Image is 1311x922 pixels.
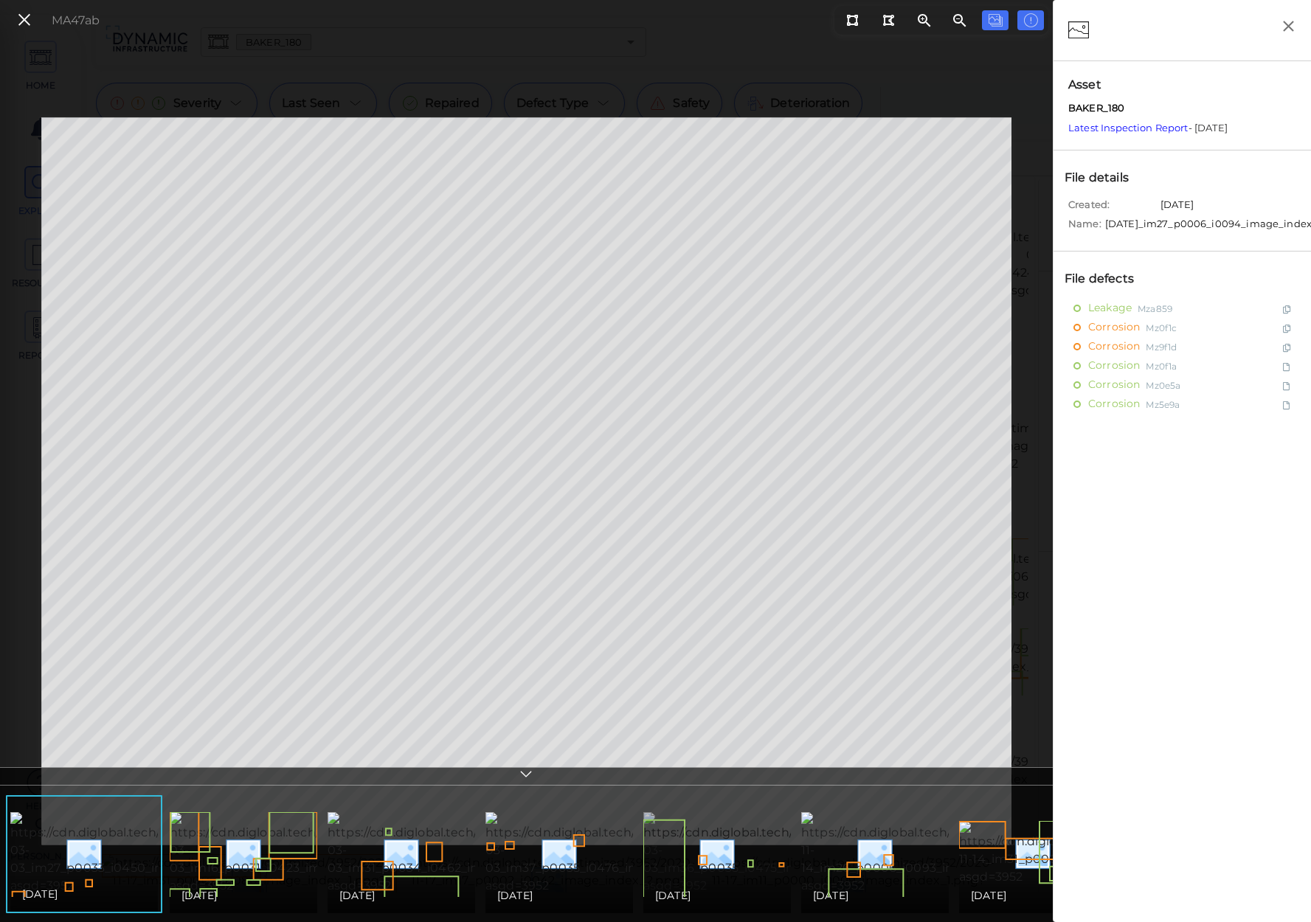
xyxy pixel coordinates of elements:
[22,885,58,903] span: [DATE]
[801,812,1074,895] img: https://cdn.diglobal.tech/width210/3952/2023-11-14_im26_p0006_i0093_image_index_1.png?asgd=3952
[643,812,916,895] img: https://cdn.diglobal.tech/width210/3952/2025-03-03_im36_p0035_i0475_image_index_1.png?asgd=3952
[181,887,217,904] span: [DATE]
[1146,395,1180,414] span: Mz5e9a
[52,12,100,30] div: MA47ab
[1248,856,1300,911] iframe: Chat
[1068,76,1296,94] span: Asset
[1061,318,1304,337] div: CorrosionMz0f1c
[1061,299,1304,318] div: LeakageMza859
[1088,299,1132,318] span: Leakage
[1088,338,1140,356] span: Corrosion
[1068,101,1124,116] span: BAKER_180
[485,812,758,895] img: https://cdn.diglobal.tech/width210/3952/2025-03-03_im37_p0035_i0476_image_index_2.png?asgd=3952
[1088,376,1140,395] span: Corrosion
[1061,356,1304,375] div: CorrosionMz0f1a
[1160,198,1194,217] span: [DATE]
[1088,319,1140,337] span: Corrosion
[1061,337,1304,356] div: CorrosionMz9f1d
[959,821,1232,886] img: https://cdn.diglobal.tech/width210/3952/2023-11-14_im31_p0007_i0106_image_index_1.png?asgd=3952
[1061,395,1304,414] div: CorrosionMz5e9a
[1146,319,1177,337] span: Mz0f1c
[1061,375,1304,395] div: CorrosionMz0e5a
[339,887,375,904] span: [DATE]
[10,812,283,895] img: https://cdn.diglobal.tech/width210/3952/2025-03-03_im27_p0033_i0450_image_index_2.png?asgd=3952
[1146,338,1177,356] span: Mz9f1d
[1138,299,1172,318] span: Mza859
[1068,122,1228,134] span: - [DATE]
[1088,357,1140,375] span: Corrosion
[1061,266,1153,291] div: File defects
[655,887,691,904] span: [DATE]
[813,887,848,904] span: [DATE]
[1088,395,1140,414] span: Corrosion
[497,887,533,904] span: [DATE]
[328,812,601,895] img: https://cdn.diglobal.tech/width210/3952/2025-03-03_im31_p0034_i0462_image_index_1.png?asgd=3952
[170,812,443,895] img: https://cdn.diglobal.tech/width210/3952/2025-03-03_im16_p0031_i0423_image_index_1.png?asgd=3952
[1146,376,1180,395] span: Mz0e5a
[971,887,1006,904] span: [DATE]
[1068,217,1101,236] span: Name:
[1061,165,1148,190] div: File details
[1146,357,1177,375] span: Mz0f1a
[1068,122,1189,134] a: Latest Inspection Report
[1068,198,1157,217] span: Created:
